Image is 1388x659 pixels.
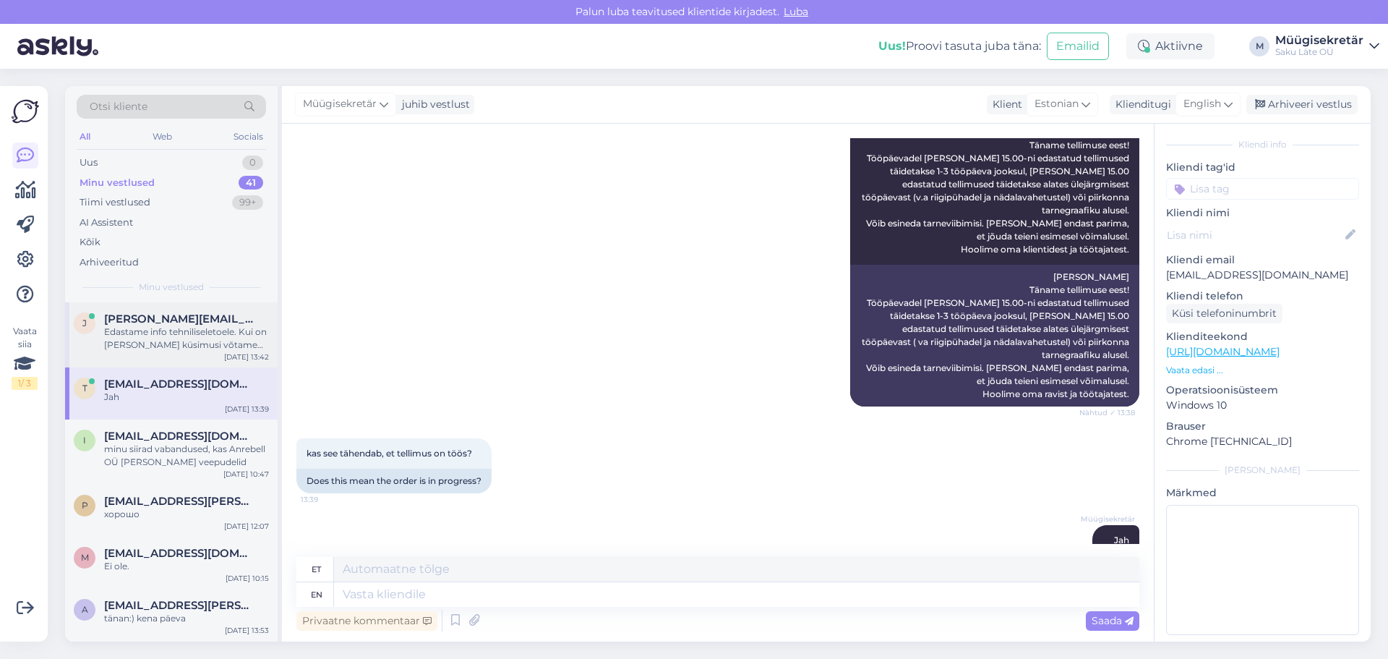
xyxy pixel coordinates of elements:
[90,99,147,114] span: Otsi kliente
[779,5,813,18] span: Luba
[239,176,263,190] div: 41
[104,378,254,391] span: tln.ugrinevich@cma-cgm.com
[312,557,321,582] div: et
[104,391,269,404] div: Jah
[139,281,204,294] span: Minu vestlused
[1166,268,1359,283] p: [EMAIL_ADDRESS][DOMAIN_NAME]
[1166,434,1359,449] p: Chrome [TECHNICAL_ID]
[104,508,269,521] div: хорошо
[80,156,98,170] div: Uus
[1114,535,1129,545] span: Jah
[1092,614,1134,627] span: Saada
[224,521,269,532] div: [DATE] 12:07
[1166,398,1359,413] p: Windows 10
[307,448,472,459] span: kas see tähendab, et tellimus on töös?
[225,404,269,414] div: [DATE] 13:39
[223,469,269,480] div: [DATE] 10:47
[83,435,86,446] span: i
[1167,227,1342,243] input: Lisa nimi
[104,495,254,508] span: pereguda.polina@gmail.com
[104,430,254,443] span: info@anrebell.ee
[1166,364,1359,377] p: Vaata edasi ...
[104,547,254,560] span: marika.arismaa@gmail.com
[396,97,470,112] div: juhib vestlust
[80,195,150,210] div: Tiimi vestlused
[104,612,269,625] div: tänan:) kena päeva
[82,500,88,511] span: p
[82,604,88,615] span: a
[987,97,1022,112] div: Klient
[1166,138,1359,151] div: Kliendi info
[82,383,87,394] span: t
[1166,329,1359,344] p: Klienditeekond
[296,611,437,631] div: Privaatne kommentaar
[303,96,377,112] span: Müügisekretär
[242,156,263,170] div: 0
[104,443,269,469] div: minu siirad vabandused, kas Anrebell OÜ [PERSON_NAME] veepudelid
[1275,46,1363,58] div: Saku Läte OÜ
[1249,36,1269,56] div: M
[1275,35,1379,58] a: MüügisekretärSaku Läte OÜ
[232,195,263,210] div: 99+
[12,325,38,390] div: Vaata siia
[1166,485,1359,501] p: Märkmed
[1166,252,1359,268] p: Kliendi email
[80,176,155,190] div: Minu vestlused
[1166,178,1359,200] input: Lisa tag
[104,599,254,612] span: annaliisa.peters@intensegroup.ee
[296,469,492,493] div: Does this mean the order is in progress?
[12,377,38,390] div: 1 / 3
[1275,35,1363,46] div: Müügisekretär
[1166,205,1359,221] p: Kliendi nimi
[224,352,269,362] div: [DATE] 13:42
[104,326,269,352] div: Edastame info tehniliseletoele. Kui on [PERSON_NAME] küsimusi võtame teiega ühendust, kui ei ole ...
[80,216,133,230] div: AI Assistent
[104,560,269,573] div: Ei ole.
[1047,33,1109,60] button: Emailid
[878,39,906,53] b: Uus!
[1079,407,1135,418] span: Nähtud ✓ 13:38
[1183,96,1221,112] span: English
[80,235,100,250] div: Kõik
[1166,160,1359,175] p: Kliendi tag'id
[1166,464,1359,477] div: [PERSON_NAME]
[1166,345,1280,358] a: [URL][DOMAIN_NAME]
[1034,96,1079,112] span: Estonian
[1166,304,1282,323] div: Küsi telefoninumbrit
[81,552,89,563] span: m
[104,313,254,326] span: jelena@mesa.ee
[150,127,175,146] div: Web
[80,255,139,270] div: Arhiveeritud
[1166,419,1359,434] p: Brauser
[1110,97,1171,112] div: Klienditugi
[311,582,322,607] div: en
[231,127,266,146] div: Socials
[1081,514,1135,524] span: Müügisekretär
[82,318,87,328] span: j
[12,98,39,125] img: Askly Logo
[878,38,1041,55] div: Proovi tasuta juba täna:
[226,573,269,584] div: [DATE] 10:15
[225,625,269,636] div: [DATE] 13:53
[301,494,355,505] span: 13:39
[1166,383,1359,398] p: Operatsioonisüsteem
[1126,33,1214,59] div: Aktiivne
[850,265,1139,407] div: [PERSON_NAME] Täname tellimuse eest! Tööpäevadel [PERSON_NAME] 15.00-ni edastatud tellimused täid...
[1246,95,1358,114] div: Arhiveeri vestlus
[1166,289,1359,304] p: Kliendi telefon
[77,127,93,146] div: All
